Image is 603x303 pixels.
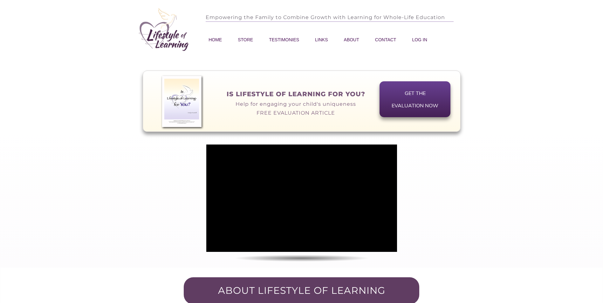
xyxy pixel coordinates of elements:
span: Is Lifestyle of Learning for You? [227,90,365,98]
a: LOG IN [412,35,427,44]
a: Get the evaluation now [380,81,450,117]
a: STORE [238,35,253,44]
img: LOL_logo_new copy [132,3,196,56]
p: Empowering the Family to Combine Growth with Learning for Whole-Life Education [206,8,492,27]
a: LINKS [315,35,328,44]
span: FREE EVALUATION ARTICLE [257,110,335,116]
a: CONTACT [375,35,396,44]
span: Get the evaluation now [389,87,441,111]
a: TESTIMONIES [269,35,299,44]
a: HOME [209,35,222,44]
span: Help for engaging your child's uniqueness [236,101,356,107]
a: ABOUT [344,35,359,44]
